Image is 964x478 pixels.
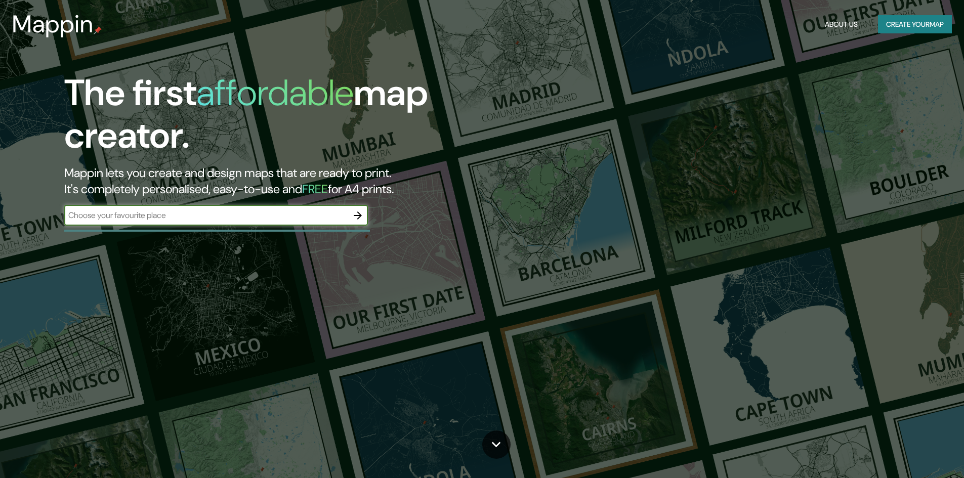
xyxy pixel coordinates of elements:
input: Choose your favourite place [64,209,348,221]
button: Create yourmap [878,15,952,34]
h3: Mappin [12,10,94,38]
h5: FREE [302,181,328,197]
h2: Mappin lets you create and design maps that are ready to print. It's completely personalised, eas... [64,165,547,197]
img: mappin-pin [94,26,102,34]
h1: The first map creator. [64,72,547,165]
button: About Us [821,15,862,34]
h1: affordable [196,69,354,116]
iframe: Help widget launcher [874,439,953,467]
